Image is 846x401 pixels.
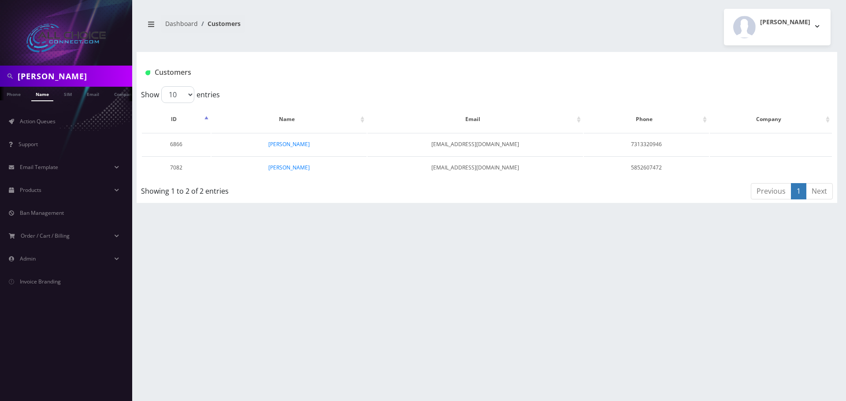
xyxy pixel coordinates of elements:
a: 1 [791,183,806,199]
th: Email: activate to sort column ascending [367,107,583,132]
img: All Choice Connect [26,24,106,52]
span: Order / Cart / Billing [21,232,70,239]
span: Email Template [20,163,58,171]
td: 6866 [142,133,211,155]
span: Action Queues [20,118,56,125]
th: Phone: activate to sort column ascending [584,107,709,132]
select: Showentries [161,86,194,103]
h2: [PERSON_NAME] [760,18,810,26]
input: Search in Company [18,68,130,85]
td: 7082 [142,156,211,179]
span: Support [19,140,38,148]
div: Showing 1 to 2 of 2 entries [141,182,423,196]
span: Ban Management [20,209,64,217]
th: ID: activate to sort column descending [142,107,211,132]
td: 5852607472 [584,156,709,179]
button: [PERSON_NAME] [724,9,831,45]
a: [PERSON_NAME] [268,140,310,148]
a: Phone [2,87,25,100]
a: Previous [751,183,791,199]
li: Customers [198,19,241,28]
a: Next [806,183,833,199]
td: [EMAIL_ADDRESS][DOMAIN_NAME] [367,133,583,155]
td: [EMAIL_ADDRESS][DOMAIN_NAME] [367,156,583,179]
nav: breadcrumb [143,15,480,40]
a: Name [31,87,53,101]
a: Company [110,87,139,100]
a: [PERSON_NAME] [268,164,310,171]
td: 7313320946 [584,133,709,155]
label: Show entries [141,86,220,103]
a: SIM [59,87,76,100]
span: Products [20,186,41,194]
span: Invoice Branding [20,278,61,285]
h1: Customers [145,68,712,77]
a: Email [82,87,104,100]
th: Name: activate to sort column ascending [211,107,367,132]
th: Company: activate to sort column ascending [710,107,832,132]
a: Dashboard [165,19,198,28]
span: Admin [20,255,36,262]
